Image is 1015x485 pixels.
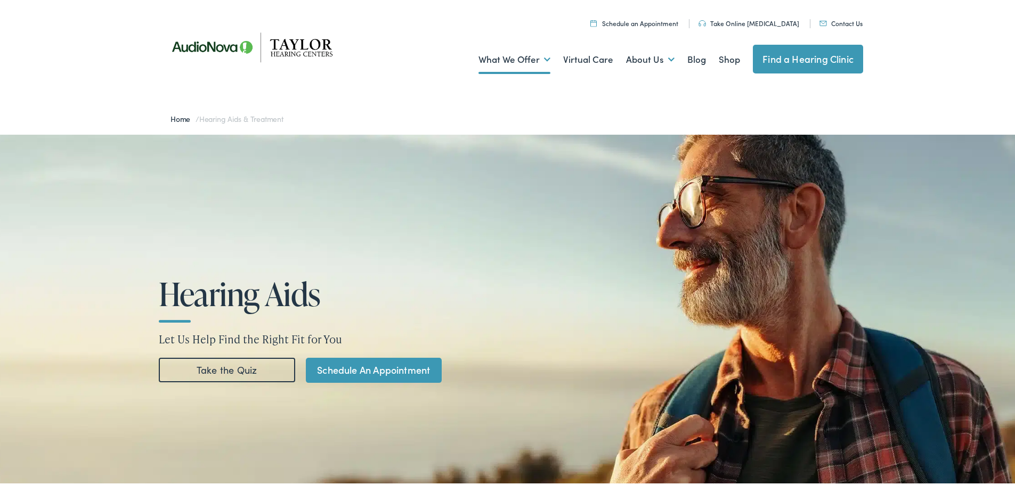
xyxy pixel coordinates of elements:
[159,356,295,381] a: Take the Quiz
[170,111,196,122] a: Home
[819,17,863,26] a: Contact Us
[563,38,613,77] a: Virtual Care
[687,38,706,77] a: Blog
[590,17,678,26] a: Schedule an Appointment
[170,111,283,122] span: /
[159,329,517,345] p: Let Us Help Find the Right Fit for You
[626,38,675,77] a: About Us
[199,111,283,122] span: Hearing Aids & Treatment
[719,38,740,77] a: Shop
[590,18,597,24] img: utility icon
[819,19,827,24] img: utility icon
[753,43,863,71] a: Find a Hearing Clinic
[478,38,550,77] a: What We Offer
[699,18,706,24] img: utility icon
[306,356,442,381] a: Schedule An Appointment
[159,274,483,309] h1: Hearing Aids
[699,17,799,26] a: Take Online [MEDICAL_DATA]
